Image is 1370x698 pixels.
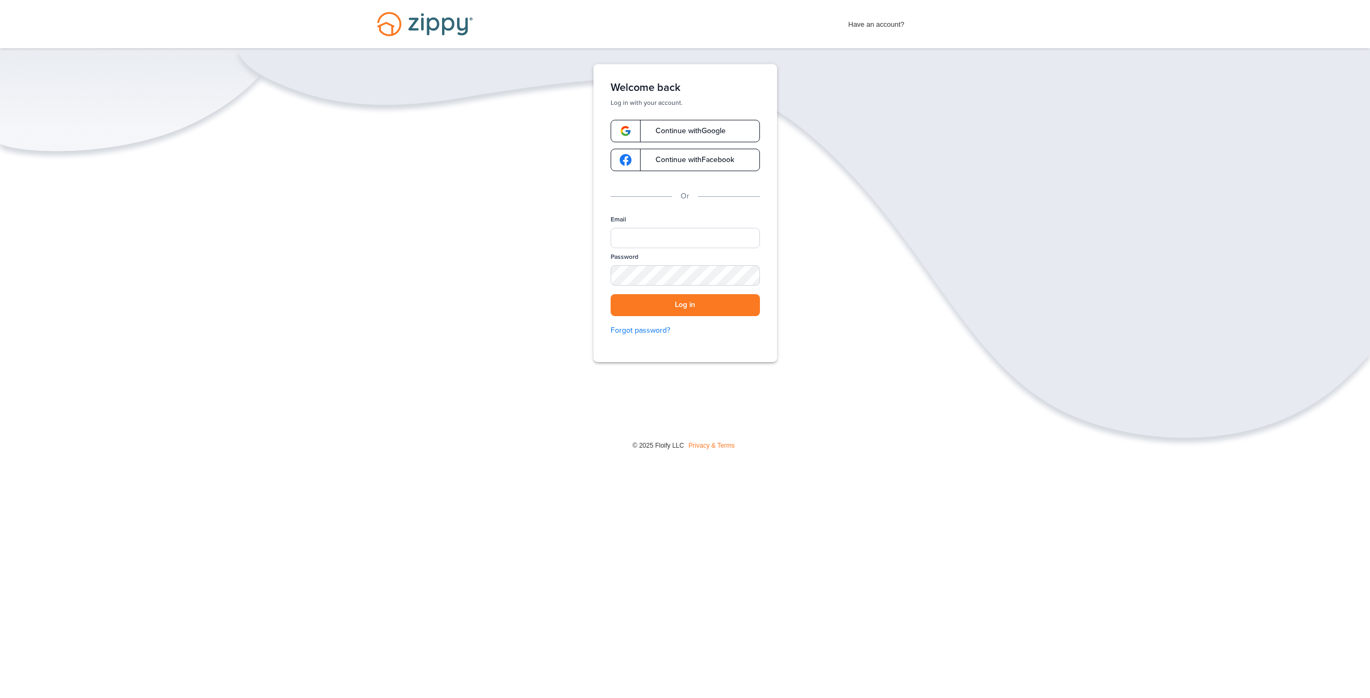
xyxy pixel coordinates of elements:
[611,228,760,248] input: Email
[633,442,684,449] span: © 2025 Floify LLC
[645,156,734,164] span: Continue with Facebook
[611,98,760,107] p: Log in with your account.
[620,125,631,137] img: google-logo
[620,154,631,166] img: google-logo
[611,120,760,142] a: google-logoContinue withGoogle
[645,127,726,135] span: Continue with Google
[611,81,760,94] h1: Welcome back
[611,294,760,316] button: Log in
[611,149,760,171] a: google-logoContinue withFacebook
[611,252,638,262] label: Password
[611,265,760,286] input: Password
[689,442,735,449] a: Privacy & Terms
[611,215,626,224] label: Email
[681,190,689,202] p: Or
[848,13,904,30] span: Have an account?
[611,325,760,336] a: Forgot password?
